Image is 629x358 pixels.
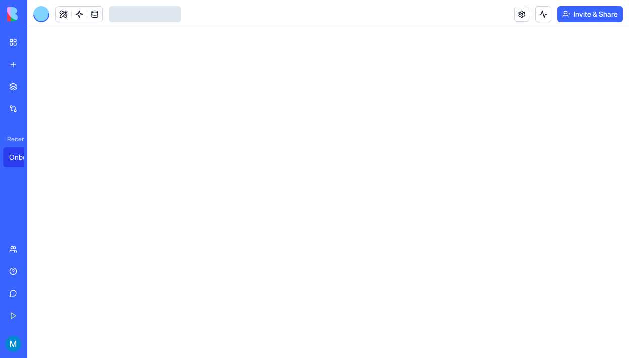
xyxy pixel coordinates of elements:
div: Onboarding Hub [9,152,37,162]
img: ACg8ocKxxtF6_EYwYZcT8lDJFUIqOWrp05sslaChE2tk2wmPY05SkQ=s96-c [5,336,21,352]
img: logo [7,7,70,21]
a: Onboarding Hub [3,147,43,167]
span: Recent [3,135,24,143]
button: Invite & Share [557,6,623,22]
